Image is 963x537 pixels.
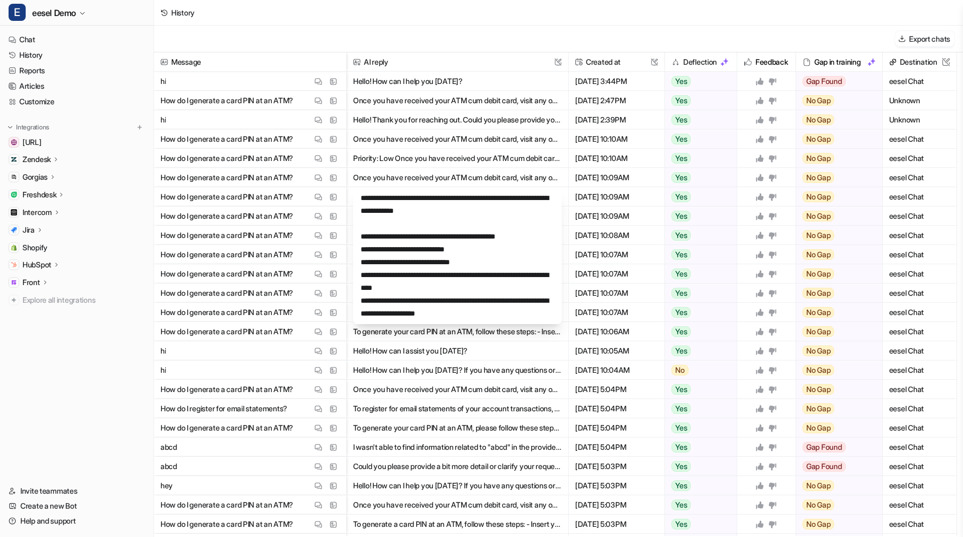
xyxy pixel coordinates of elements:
span: eesel Chat [887,206,953,226]
span: No Gap [802,153,835,164]
button: No Gap [796,245,875,264]
p: How do I generate a card PIN at an ATM? [160,168,293,187]
p: Integrations [16,123,49,132]
a: Explore all integrations [4,293,149,308]
h2: Feedback [755,52,788,72]
a: Invite teammates [4,484,149,498]
button: Gap Found [796,438,875,457]
span: Yes [671,191,691,202]
span: eesel Chat [887,72,953,91]
p: How do I generate a card PIN at an ATM? [160,283,293,303]
p: How do I generate a card PIN at an ATM? [160,264,293,283]
span: [DATE] 5:03PM [573,495,660,515]
span: eesel Chat [887,438,953,457]
span: No Gap [802,288,835,298]
img: Freshdesk [11,191,17,198]
span: eesel Chat [887,360,953,380]
button: No Gap [796,168,875,187]
p: How do I generate a card PIN at an ATM? [160,495,293,515]
span: No Gap [802,346,835,356]
button: No Gap [796,303,875,322]
button: Hello! How can I help you [DATE]? [353,72,562,91]
button: No Gap [796,495,875,515]
span: Yes [671,442,691,452]
span: [DATE] 5:03PM [573,457,660,476]
p: Intercom [22,207,52,218]
span: eesel Chat [887,380,953,399]
span: No Gap [802,134,835,144]
button: Yes [665,303,731,322]
button: Yes [665,322,731,341]
span: Yes [671,172,691,183]
span: Unknown [887,91,953,110]
span: eesel Chat [887,264,953,283]
p: Zendesk [22,154,51,165]
span: Yes [671,326,691,337]
span: eesel Chat [887,226,953,245]
span: [DATE] 5:04PM [573,418,660,438]
span: eesel Chat [887,399,953,418]
span: Yes [671,519,691,530]
span: eesel Chat [887,245,953,264]
div: Gap in training [800,52,878,72]
span: No Gap [802,500,835,510]
p: How do I generate a card PIN at an ATM? [160,380,293,399]
span: Yes [671,288,691,298]
p: hey [160,476,173,495]
button: Yes [665,226,731,245]
p: abcd [160,438,177,457]
button: Hello! How can I assist you [DATE]? [353,341,562,360]
button: Yes [665,168,731,187]
button: Yes [665,206,731,226]
button: No Gap [796,341,875,360]
button: Hello! How can I help you [DATE]? If you have any questions or need assistance, just let me know. [353,476,562,495]
button: Once you have received your ATM cum debit card, visit any one of the nearest ATMs. Follow the ste... [353,495,562,515]
span: eesel Chat [887,187,953,206]
span: Yes [671,307,691,318]
button: No Gap [796,91,875,110]
span: Yes [671,134,691,144]
button: No Gap [796,187,875,206]
span: Yes [671,76,691,87]
button: Once you have received your ATM cum debit card, visit any one of the nearest ATMs. Follow the bel... [353,168,562,187]
p: How do I register for email statements? [160,399,287,418]
span: Explore all integrations [22,291,145,309]
span: [DATE] 10:07AM [573,283,660,303]
a: History [4,48,149,63]
button: No Gap [796,399,875,418]
img: HubSpot [11,262,17,268]
p: How do I generate a card PIN at an ATM? [160,303,293,322]
p: hi [160,341,166,360]
img: Intercom [11,209,17,216]
img: Gorgias [11,174,17,180]
button: To register for email statements of your account transactions, follow these steps: - Login to Net... [353,399,562,418]
button: Once you have received your ATM cum debit card, visit any one of the nearest ATMs. Follow these s... [353,91,562,110]
span: [DATE] 10:04AM [573,360,660,380]
span: No Gap [802,268,835,279]
button: Priority: Low Once you have received your ATM cum debit card, visit any one of the nearest ATMs. ... [353,149,562,168]
span: eesel Demo [32,5,76,20]
img: explore all integrations [9,295,19,305]
span: Yes [671,346,691,356]
img: Front [11,279,17,286]
button: No Gap [796,360,875,380]
button: I wasn't able to find information related to "abcd" in the provided resources. Could you please p... [353,438,562,457]
img: Jira [11,227,17,233]
span: Unknown [887,110,953,129]
button: Yes [665,129,731,149]
button: Yes [665,149,731,168]
span: [DATE] 10:09AM [573,168,660,187]
p: How do I generate a card PIN at an ATM? [160,206,293,226]
p: Front [22,277,40,288]
button: Yes [665,495,731,515]
button: Yes [665,438,731,457]
button: Yes [665,457,731,476]
button: No Gap [796,149,875,168]
span: eesel Chat [887,283,953,303]
p: Jira [22,225,35,235]
button: Gap Found [796,72,875,91]
button: No Gap [796,322,875,341]
button: Export chats [895,31,954,47]
span: No [671,365,689,375]
img: Shopify [11,244,17,251]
